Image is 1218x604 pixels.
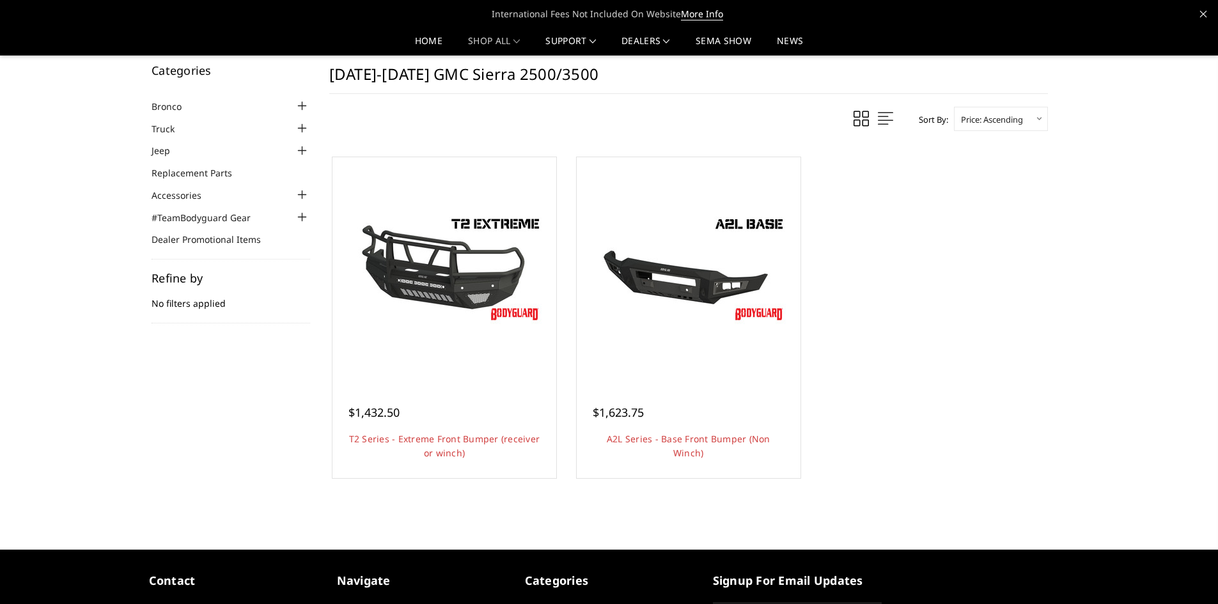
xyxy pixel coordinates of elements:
a: T2 Series - Extreme Front Bumper (receiver or winch) T2 Series - Extreme Front Bumper (receiver o... [336,160,553,378]
a: Accessories [152,189,217,202]
h5: Categories [525,572,694,589]
h5: contact [149,572,318,589]
label: Sort By: [912,110,948,129]
span: $1,623.75 [593,405,644,420]
a: T2 Series - Extreme Front Bumper (receiver or winch) [349,433,540,459]
a: #TeamBodyguard Gear [152,211,267,224]
a: Dealers [621,36,670,55]
h5: signup for email updates [713,572,882,589]
a: News [777,36,803,55]
span: International Fees Not Included On Website [149,1,1070,27]
h5: Navigate [337,572,506,589]
a: Jeep [152,144,186,157]
span: $1,432.50 [348,405,400,420]
a: SEMA Show [696,36,751,55]
div: No filters applied [152,272,310,323]
a: A2L Series - Base Front Bumper (Non Winch) A2L Series - Base Front Bumper (Non Winch) [580,160,797,378]
a: More Info [681,8,723,20]
a: Bronco [152,100,198,113]
a: Truck [152,122,191,136]
iframe: Chat Widget [1154,543,1218,604]
a: shop all [468,36,520,55]
a: A2L Series - Base Front Bumper (Non Winch) [607,433,770,459]
h5: Refine by [152,272,310,284]
a: Support [545,36,596,55]
a: Home [415,36,442,55]
a: Replacement Parts [152,166,248,180]
a: Dealer Promotional Items [152,233,277,246]
h5: Categories [152,65,310,76]
h1: [DATE]-[DATE] GMC Sierra 2500/3500 [329,65,1048,94]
